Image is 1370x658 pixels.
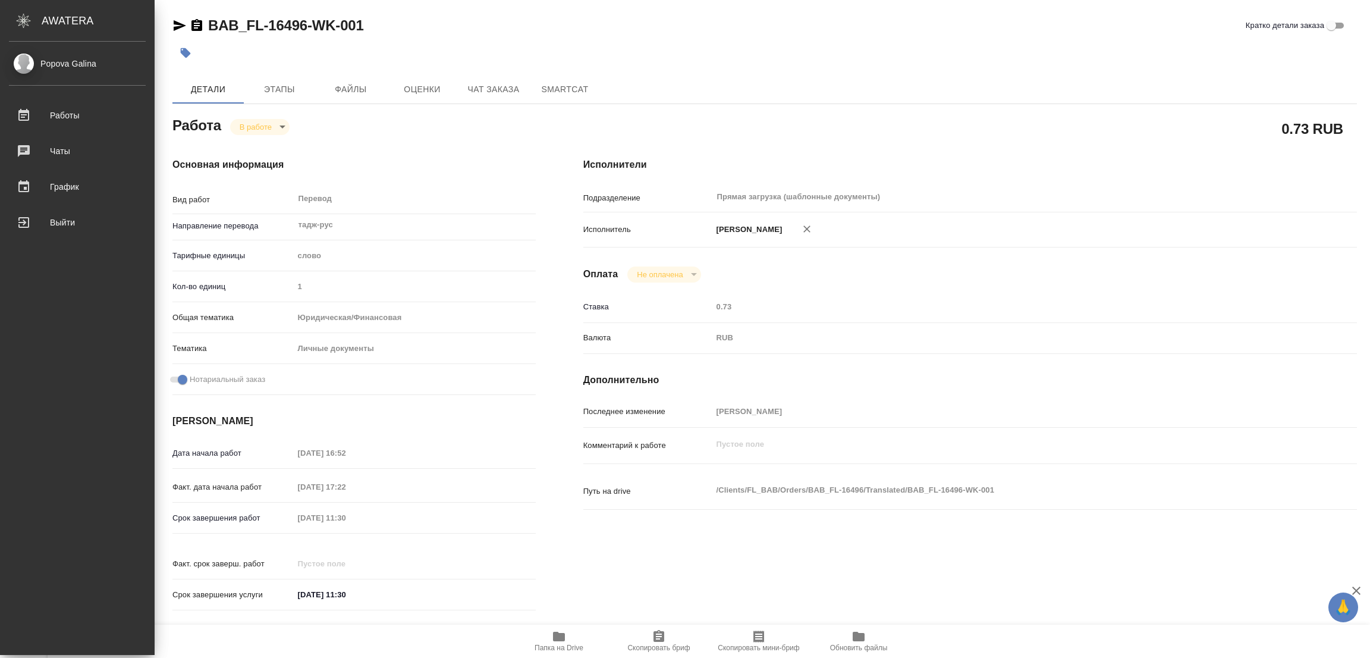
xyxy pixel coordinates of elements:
input: Пустое поле [294,555,398,572]
p: Комментарий к работе [583,440,712,452]
div: Работы [9,106,146,124]
p: Вид работ [172,194,294,206]
div: RUB [712,328,1293,348]
div: Юридическая/Финансовая [294,308,536,328]
input: Пустое поле [294,509,398,527]
p: [PERSON_NAME] [712,224,783,236]
input: ✎ Введи что-нибудь [294,586,398,603]
p: Путь на drive [583,485,712,497]
span: Файлы [322,82,379,97]
p: Тарифные единицы [172,250,294,262]
button: Скопировать мини-бриф [709,625,809,658]
div: Личные документы [294,339,536,359]
p: Тематика [172,343,294,355]
p: Ставка [583,301,712,313]
span: 🙏 [1333,595,1353,620]
span: Кратко детали заказа [1246,20,1324,32]
textarea: /Clients/FL_BAB/Orders/BAB_FL-16496/Translated/BAB_FL-16496-WK-001 [712,480,1293,500]
div: В работе [230,119,290,135]
p: Направление перевода [172,220,294,232]
div: Popova Galina [9,57,146,70]
button: Удалить исполнителя [794,216,820,242]
div: В работе [627,267,700,283]
p: Кол-во единиц [172,281,294,293]
h4: Дополнительно [583,373,1357,387]
h4: Оплата [583,267,618,281]
h2: Работа [172,114,221,135]
div: График [9,178,146,196]
span: Нотариальный заказ [190,374,265,386]
a: Чаты [3,136,152,166]
button: 🙏 [1328,593,1358,622]
span: Скопировать мини-бриф [718,644,799,652]
h2: 0.73 RUB [1281,118,1343,139]
h4: Исполнители [583,158,1357,172]
span: Скопировать бриф [627,644,690,652]
div: Выйти [9,214,146,231]
span: Чат заказа [465,82,522,97]
a: Выйти [3,208,152,237]
span: Обновить файлы [830,644,888,652]
a: График [3,172,152,202]
span: Оценки [394,82,451,97]
button: Не оплачена [633,270,686,280]
p: Факт. дата начала работ [172,481,294,493]
button: Скопировать ссылку [190,18,204,33]
p: Валюта [583,332,712,344]
button: Добавить тэг [172,40,199,66]
div: AWATERA [42,9,155,33]
p: Подразделение [583,192,712,204]
input: Пустое поле [294,478,398,496]
span: SmartCat [536,82,593,97]
input: Пустое поле [294,444,398,462]
button: Папка на Drive [509,625,609,658]
button: Скопировать бриф [609,625,709,658]
h4: [PERSON_NAME] [172,414,536,428]
span: Папка на Drive [535,644,583,652]
p: Общая тематика [172,312,294,324]
p: Факт. срок заверш. работ [172,558,294,570]
p: Последнее изменение [583,406,712,418]
div: Чаты [9,142,146,160]
input: Пустое поле [294,278,536,295]
p: Срок завершения услуги [172,589,294,601]
a: Работы [3,101,152,130]
a: BAB_FL-16496-WK-001 [208,17,364,33]
button: В работе [236,122,275,132]
span: Детали [180,82,237,97]
p: Дата начала работ [172,447,294,459]
input: Пустое поле [712,298,1293,315]
div: слово [294,246,536,266]
button: Скопировать ссылку для ЯМессенджера [172,18,187,33]
p: Исполнитель [583,224,712,236]
span: Этапы [251,82,308,97]
p: Срок завершения работ [172,512,294,524]
input: Пустое поле [712,403,1293,420]
h4: Основная информация [172,158,536,172]
button: Обновить файлы [809,625,909,658]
